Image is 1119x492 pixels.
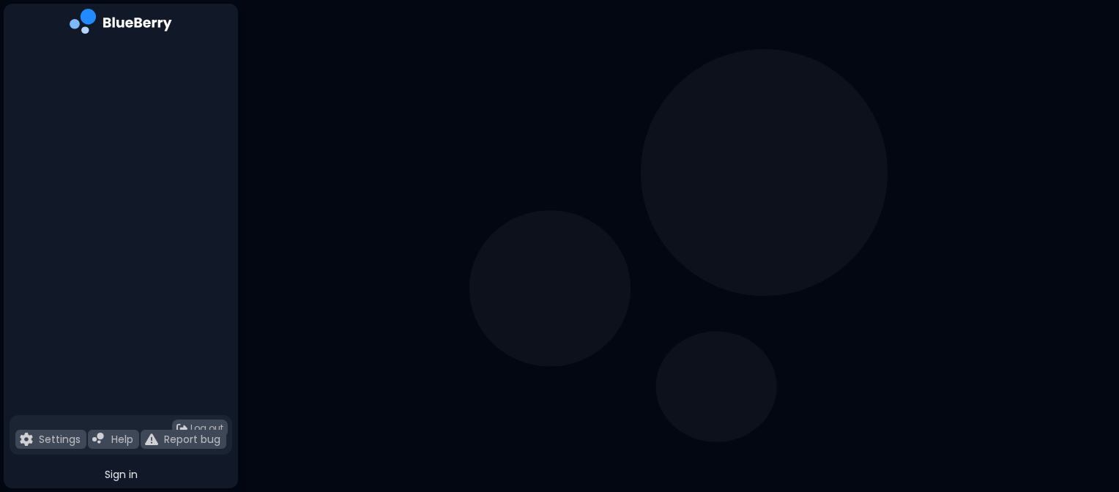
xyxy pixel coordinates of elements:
[176,423,187,434] img: logout
[105,468,138,481] span: Sign in
[145,433,158,446] img: file icon
[190,422,223,434] span: Log out
[39,433,81,446] p: Settings
[92,433,105,446] img: file icon
[111,433,133,446] p: Help
[70,9,172,39] img: company logo
[10,461,232,488] button: Sign in
[20,433,33,446] img: file icon
[164,433,220,446] p: Report bug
